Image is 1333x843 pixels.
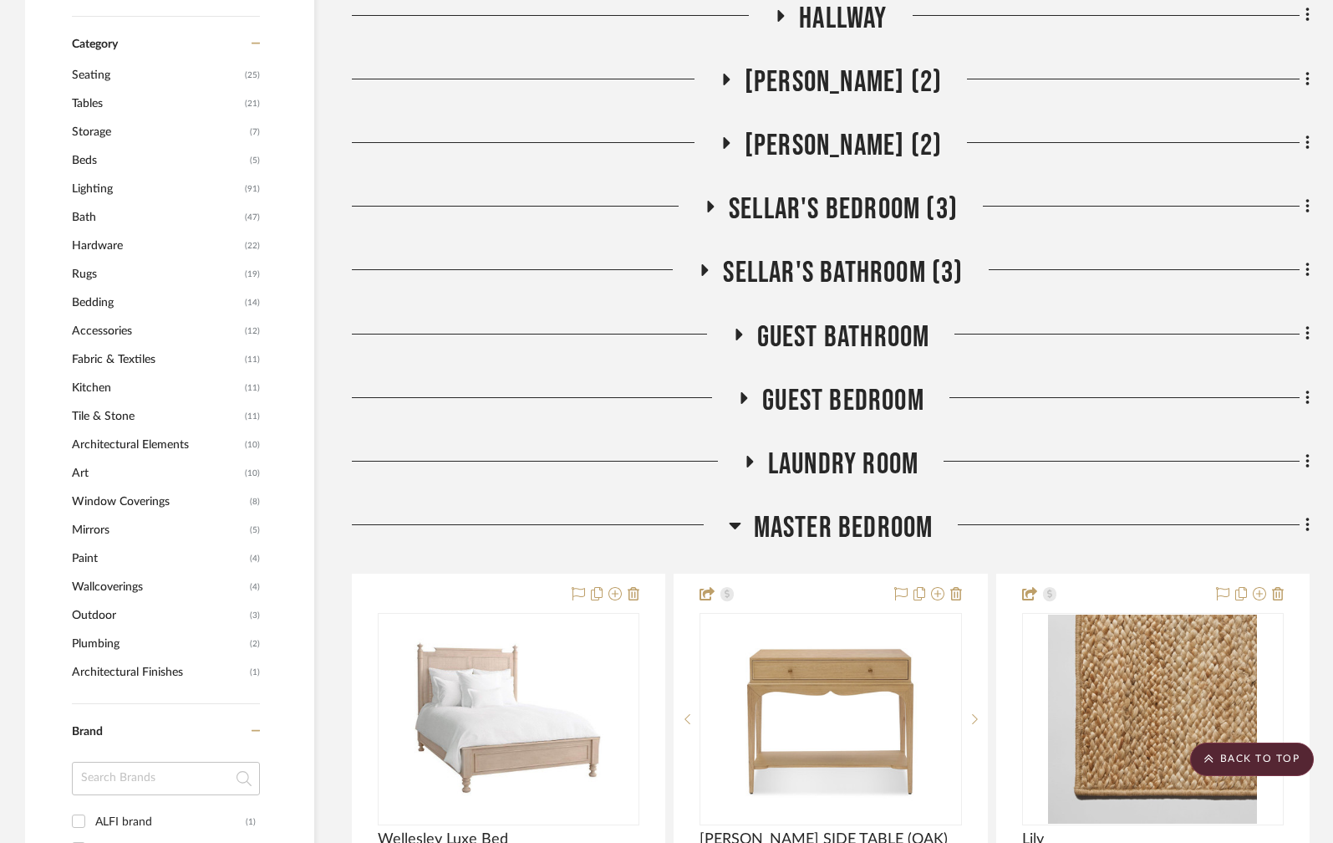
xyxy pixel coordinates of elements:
[250,488,260,515] span: (8)
[754,510,934,546] span: Master Bedroom
[762,383,924,419] span: Guest Bedroom
[745,64,942,100] span: [PERSON_NAME] (2)
[245,62,260,89] span: (25)
[72,658,246,687] span: Architectural Finishes
[72,232,241,260] span: Hardware
[72,726,103,738] span: Brand
[245,346,260,373] span: (11)
[1048,615,1257,824] img: Lily
[72,516,246,544] span: Mirrors
[72,544,246,573] span: Paint
[72,402,241,431] span: Tile & Stone
[245,289,260,316] span: (14)
[245,232,260,259] span: (22)
[250,659,260,686] span: (1)
[72,573,246,601] span: Wallcoverings
[72,146,246,175] span: Beds
[726,615,935,824] img: ISABELLA SIDE TABLE (OAK)
[245,90,260,117] span: (21)
[72,601,246,630] span: Outdoor
[250,119,260,146] span: (7)
[72,317,241,345] span: Accessories
[72,61,241,89] span: Seating
[1190,743,1314,776] scroll-to-top-button: BACK TO TOP
[72,260,241,289] span: Rugs
[250,631,260,657] span: (2)
[250,517,260,544] span: (5)
[72,89,241,118] span: Tables
[245,432,260,458] span: (10)
[72,203,241,232] span: Bath
[72,459,241,488] span: Art
[72,630,246,658] span: Plumbing
[250,545,260,572] span: (4)
[72,175,241,203] span: Lighting
[72,762,260,795] input: Search Brands
[72,38,118,52] span: Category
[245,204,260,231] span: (47)
[745,128,942,164] span: [PERSON_NAME] (2)
[799,1,887,37] span: Hallway
[768,447,918,483] span: Laundry Room
[757,319,930,355] span: Guest Bathroom
[72,374,241,402] span: Kitchen
[250,602,260,629] span: (3)
[72,118,246,146] span: Storage
[250,574,260,600] span: (4)
[404,615,613,824] img: Wellesley Luxe Bed
[245,460,260,487] span: (10)
[245,403,260,430] span: (11)
[72,345,241,374] span: Fabric & Textiles
[723,255,963,291] span: Sellar's Bathroom (3)
[245,261,260,288] span: (19)
[245,318,260,345] span: (12)
[250,147,260,174] span: (5)
[246,809,256,835] div: (1)
[72,488,246,516] span: Window Coverings
[95,809,246,835] div: ALFI brand
[729,192,958,227] span: Sellar's Bedroom (3)
[245,375,260,401] span: (11)
[72,431,241,459] span: Architectural Elements
[245,176,260,202] span: (91)
[72,289,241,317] span: Bedding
